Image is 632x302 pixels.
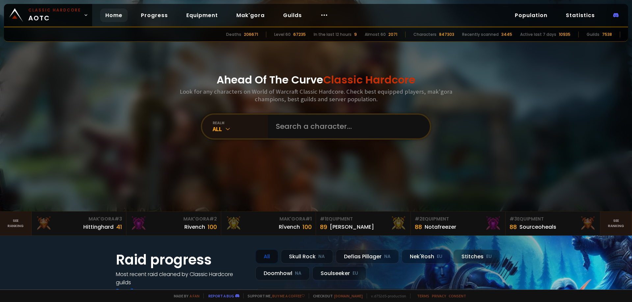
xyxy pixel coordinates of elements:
a: #2Equipment88Notafreezer [411,212,506,235]
a: Mak'gora [231,9,270,22]
small: Classic Hardcore [28,7,81,13]
h1: Raid progress [116,249,248,270]
a: Guilds [278,9,307,22]
div: Characters [413,32,436,37]
a: Consent [449,293,466,298]
small: EU [486,253,492,260]
div: Equipment [415,216,501,222]
a: #3Equipment88Sourceoheals [506,212,600,235]
h4: Most recent raid cleaned by Classic Hardcore guilds [116,270,248,287]
div: 206671 [244,32,258,37]
div: Mak'Gora [36,216,122,222]
div: 67235 [293,32,306,37]
div: Equipment [510,216,596,222]
a: Home [100,9,128,22]
div: Defias Pillager [336,249,399,264]
div: 7538 [602,32,612,37]
span: Made by [170,293,199,298]
span: # 1 [320,216,326,222]
div: Recently scanned [462,32,499,37]
div: Rîvench [279,223,300,231]
div: All [255,249,278,264]
small: EU [353,270,358,277]
div: Guilds [587,32,599,37]
div: Almost 60 [365,32,386,37]
span: Classic Hardcore [323,72,415,87]
a: Report a bug [208,293,234,298]
div: [PERSON_NAME] [330,223,374,231]
small: NA [295,270,302,277]
a: Mak'Gora#3Hittinghard41 [32,212,126,235]
h3: Look for any characters on World of Warcraft Classic Hardcore. Check best equipped players, mak'g... [177,88,455,103]
a: Statistics [561,9,600,22]
div: Level 60 [274,32,291,37]
div: Stitches [453,249,500,264]
span: Checkout [309,293,363,298]
div: Hittinghard [83,223,114,231]
div: 88 [510,222,517,231]
span: # 1 [305,216,312,222]
div: realm [213,120,268,125]
div: Deaths [226,32,241,37]
div: All [213,125,268,133]
a: Seeranking [600,212,632,235]
div: 41 [116,222,122,231]
div: Equipment [320,216,407,222]
small: NA [318,253,325,260]
div: Notafreezer [425,223,456,231]
span: # 2 [209,216,217,222]
div: Doomhowl [255,266,310,280]
span: v. d752d5 - production [367,293,406,298]
div: 100 [208,222,217,231]
div: 2071 [388,32,397,37]
span: # 2 [415,216,422,222]
div: In the last 12 hours [314,32,352,37]
a: Mak'Gora#2Rivench100 [126,212,221,235]
a: See all progress [116,287,159,294]
a: Mak'Gora#1Rîvench100 [221,212,316,235]
div: Sourceoheals [519,223,556,231]
a: [DOMAIN_NAME] [334,293,363,298]
div: Nek'Rosh [402,249,451,264]
div: 100 [303,222,312,231]
a: Population [510,9,553,22]
div: Soulseeker [312,266,366,280]
a: Classic HardcoreAOTC [4,4,92,26]
span: # 3 [115,216,122,222]
div: 89 [320,222,327,231]
span: AOTC [28,7,81,23]
span: # 3 [510,216,517,222]
div: Mak'Gora [225,216,312,222]
div: Skull Rock [281,249,333,264]
span: Support me, [243,293,305,298]
div: Active last 7 days [520,32,556,37]
input: Search a character... [272,115,422,138]
a: Privacy [432,293,446,298]
a: Equipment [181,9,223,22]
div: 9 [354,32,357,37]
div: Mak'Gora [130,216,217,222]
div: Rivench [184,223,205,231]
h1: Ahead Of The Curve [217,72,415,88]
a: #1Equipment89[PERSON_NAME] [316,212,411,235]
div: 847303 [439,32,454,37]
div: 3445 [501,32,512,37]
small: NA [384,253,391,260]
a: Terms [417,293,429,298]
small: EU [437,253,442,260]
a: Progress [136,9,173,22]
div: 88 [415,222,422,231]
a: a fan [190,293,199,298]
a: Buy me a coffee [272,293,305,298]
div: 10935 [559,32,570,37]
